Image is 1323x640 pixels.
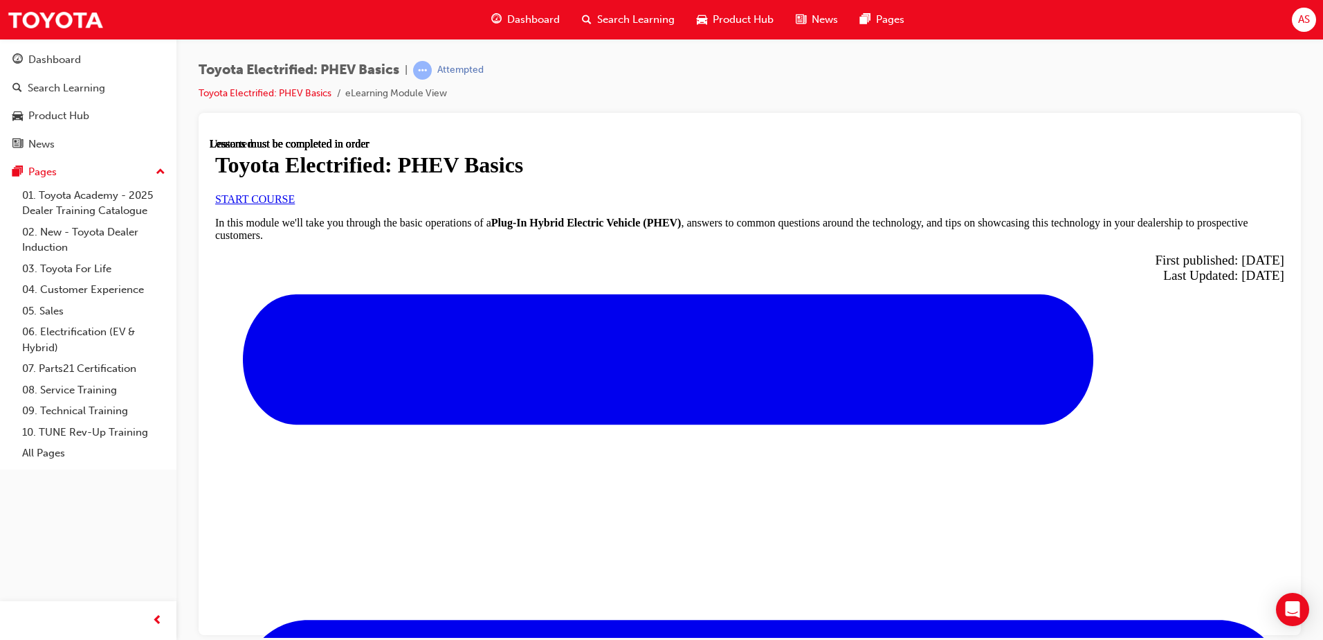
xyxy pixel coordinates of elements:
a: 03. Toyota For Life [17,258,171,280]
span: search-icon [12,82,22,95]
a: 10. TUNE Rev-Up Training [17,422,171,443]
span: car-icon [12,110,23,123]
span: | [405,62,408,78]
span: prev-icon [152,612,163,630]
span: News [812,12,838,28]
a: Search Learning [6,75,171,101]
span: Dashboard [507,12,560,28]
li: eLearning Module View [345,86,447,102]
span: AS [1298,12,1310,28]
span: pages-icon [12,166,23,179]
a: pages-iconPages [849,6,915,34]
span: learningRecordVerb_ATTEMPT-icon [413,61,432,80]
span: search-icon [582,11,592,28]
div: Dashboard [28,52,81,68]
div: Pages [28,164,57,180]
a: car-iconProduct Hub [686,6,785,34]
a: 08. Service Training [17,380,171,401]
span: Search Learning [597,12,675,28]
a: 06. Electrification (EV & Hybrid) [17,321,171,358]
a: search-iconSearch Learning [571,6,686,34]
img: Trak [7,4,104,35]
div: Product Hub [28,108,89,124]
div: Attempted [437,64,484,77]
div: Search Learning [28,80,105,96]
span: Pages [876,12,904,28]
span: guage-icon [491,11,502,28]
div: Open Intercom Messenger [1276,593,1309,626]
div: News [28,136,55,152]
a: News [6,132,171,157]
span: pages-icon [860,11,870,28]
span: First published: [DATE] Last Updated: [DATE] [945,115,1075,145]
p: In this module we'll take you through the basic operations of a , answers to common questions aro... [6,79,1075,104]
h1: Toyota Electrified: PHEV Basics [6,15,1075,40]
span: news-icon [796,11,806,28]
a: All Pages [17,443,171,464]
a: 05. Sales [17,301,171,322]
button: Pages [6,159,171,185]
span: guage-icon [12,54,23,66]
span: news-icon [12,139,23,151]
a: news-iconNews [785,6,849,34]
a: guage-iconDashboard [480,6,571,34]
a: 02. New - Toyota Dealer Induction [17,222,171,258]
a: 07. Parts21 Certification [17,358,171,380]
button: DashboardSearch LearningProduct HubNews [6,44,171,159]
a: 04. Customer Experience [17,279,171,301]
strong: Plug-In Hybrid Electric Vehicle (PHEV) [282,79,472,91]
span: car-icon [697,11,707,28]
span: Toyota Electrified: PHEV Basics [199,62,399,78]
span: up-icon [156,163,165,181]
a: START COURSE [6,55,85,67]
a: Toyota Electrified: PHEV Basics [199,87,331,99]
a: Dashboard [6,47,171,73]
span: Product Hub [713,12,774,28]
button: AS [1292,8,1316,32]
a: Product Hub [6,103,171,129]
a: 01. Toyota Academy - 2025 Dealer Training Catalogue [17,185,171,222]
a: 09. Technical Training [17,400,171,422]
